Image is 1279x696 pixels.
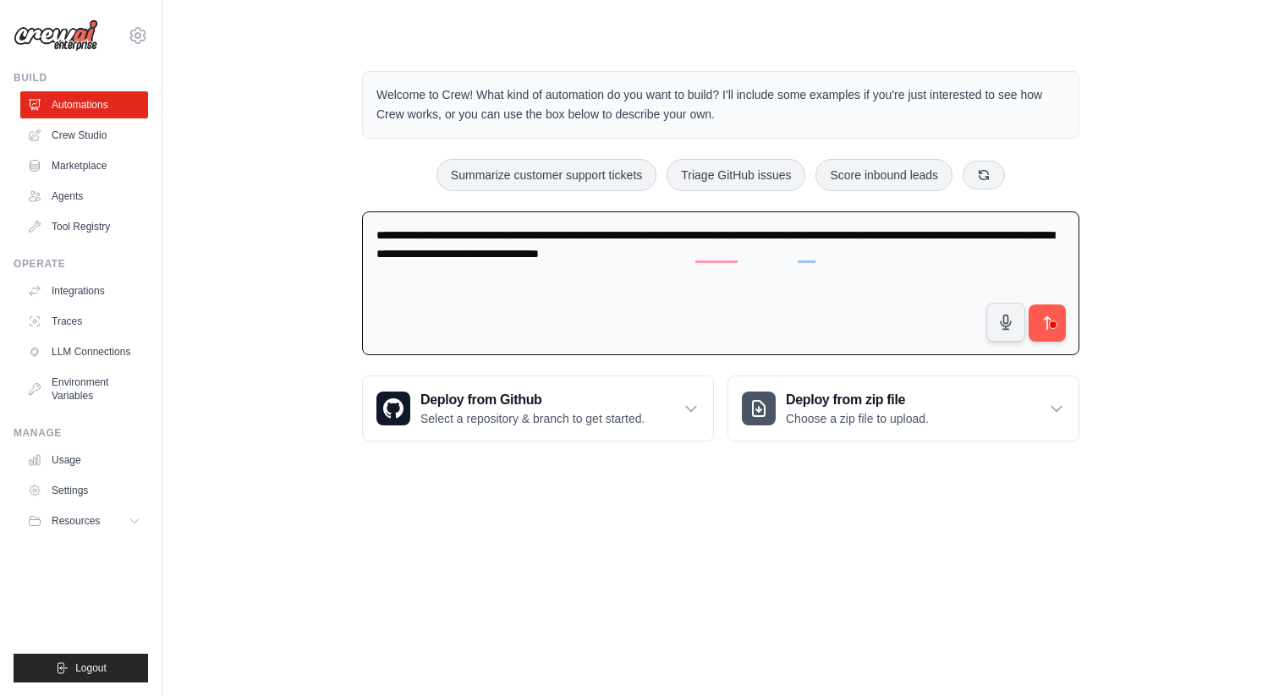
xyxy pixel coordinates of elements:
[1194,615,1279,696] iframe: Chat Widget
[20,447,148,474] a: Usage
[20,277,148,304] a: Integrations
[20,308,148,335] a: Traces
[786,410,929,427] p: Choose a zip file to upload.
[420,390,645,410] h3: Deploy from Github
[20,507,148,534] button: Resources
[14,257,148,271] div: Operate
[786,390,929,410] h3: Deploy from zip file
[14,426,148,440] div: Manage
[75,661,107,675] span: Logout
[1194,615,1279,696] div: Widget de chat
[436,159,656,191] button: Summarize customer support tickets
[14,71,148,85] div: Build
[20,477,148,504] a: Settings
[362,211,1079,356] textarea: To enrich screen reader interactions, please activate Accessibility in Grammarly extension settings
[52,514,100,528] span: Resources
[667,159,805,191] button: Triage GitHub issues
[20,213,148,240] a: Tool Registry
[20,122,148,149] a: Crew Studio
[20,369,148,409] a: Environment Variables
[20,338,148,365] a: LLM Connections
[14,654,148,682] button: Logout
[20,152,148,179] a: Marketplace
[20,91,148,118] a: Automations
[815,159,952,191] button: Score inbound leads
[20,183,148,210] a: Agents
[14,19,98,52] img: Logo
[420,410,645,427] p: Select a repository & branch to get started.
[376,85,1065,124] p: Welcome to Crew! What kind of automation do you want to build? I'll include some examples if you'...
